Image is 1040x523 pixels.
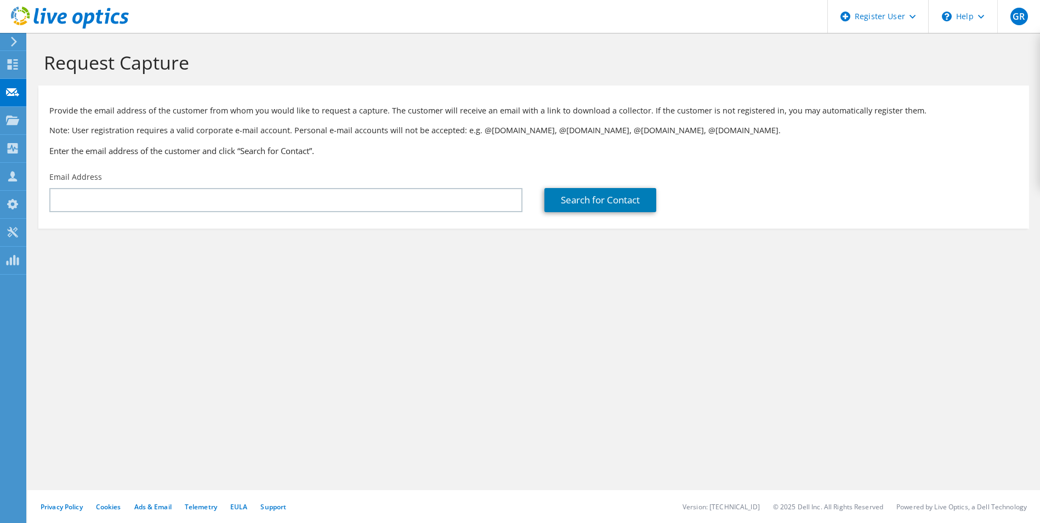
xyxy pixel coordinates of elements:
[773,502,883,511] li: © 2025 Dell Inc. All Rights Reserved
[260,502,286,511] a: Support
[49,172,102,183] label: Email Address
[230,502,247,511] a: EULA
[49,145,1018,157] h3: Enter the email address of the customer and click “Search for Contact”.
[1010,8,1028,25] span: GR
[683,502,760,511] li: Version: [TECHNICAL_ID]
[96,502,121,511] a: Cookies
[49,105,1018,117] p: Provide the email address of the customer from whom you would like to request a capture. The cust...
[544,188,656,212] a: Search for Contact
[185,502,217,511] a: Telemetry
[41,502,83,511] a: Privacy Policy
[942,12,952,21] svg: \n
[134,502,172,511] a: Ads & Email
[896,502,1027,511] li: Powered by Live Optics, a Dell Technology
[49,124,1018,137] p: Note: User registration requires a valid corporate e-mail account. Personal e-mail accounts will ...
[44,51,1018,74] h1: Request Capture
